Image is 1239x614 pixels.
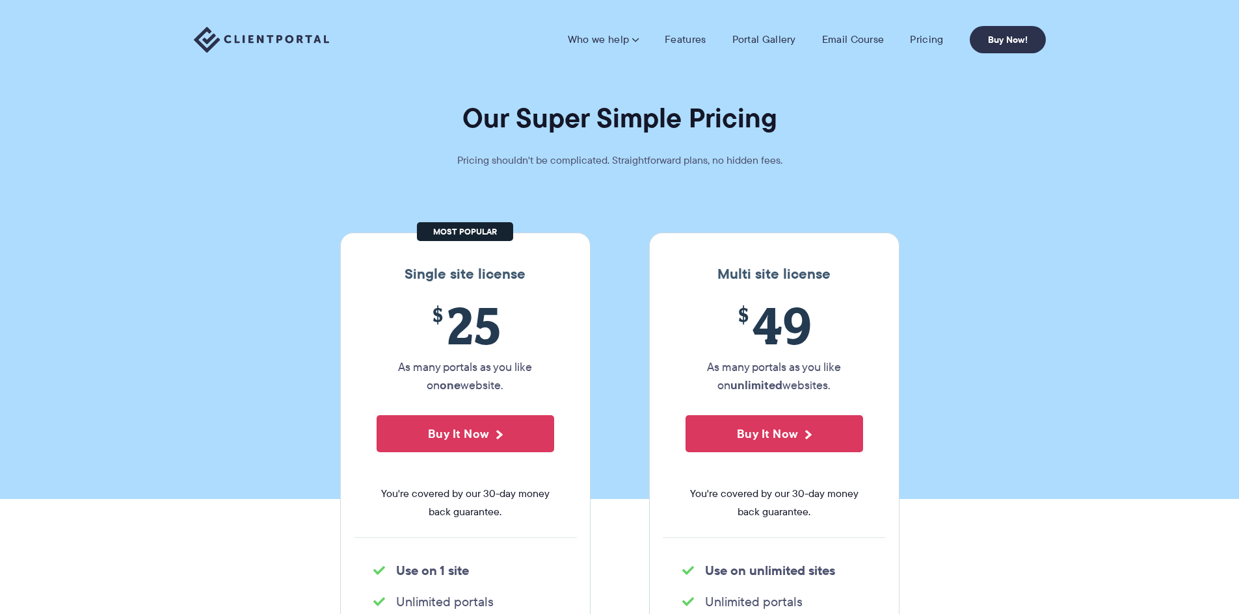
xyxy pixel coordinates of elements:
span: You're covered by our 30-day money back guarantee. [377,485,554,521]
button: Buy It Now [686,415,863,452]
h3: Multi site license [663,266,886,283]
strong: Use on 1 site [396,561,469,580]
p: Pricing shouldn't be complicated. Straightforward plans, no hidden fees. [425,151,815,170]
p: As many portals as you like on websites. [686,358,863,394]
li: Unlimited portals [682,593,866,611]
a: Pricing [910,33,943,46]
p: As many portals as you like on website. [377,358,554,394]
a: Portal Gallery [732,33,796,46]
strong: unlimited [730,376,782,394]
strong: one [440,376,460,394]
a: Email Course [822,33,885,46]
h3: Single site license [354,266,577,283]
button: Buy It Now [377,415,554,452]
span: 49 [686,296,863,355]
strong: Use on unlimited sites [705,561,835,580]
span: 25 [377,296,554,355]
a: Who we help [568,33,639,46]
a: Features [665,33,706,46]
li: Unlimited portals [373,593,557,611]
span: You're covered by our 30-day money back guarantee. [686,485,863,521]
a: Buy Now! [970,26,1046,53]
